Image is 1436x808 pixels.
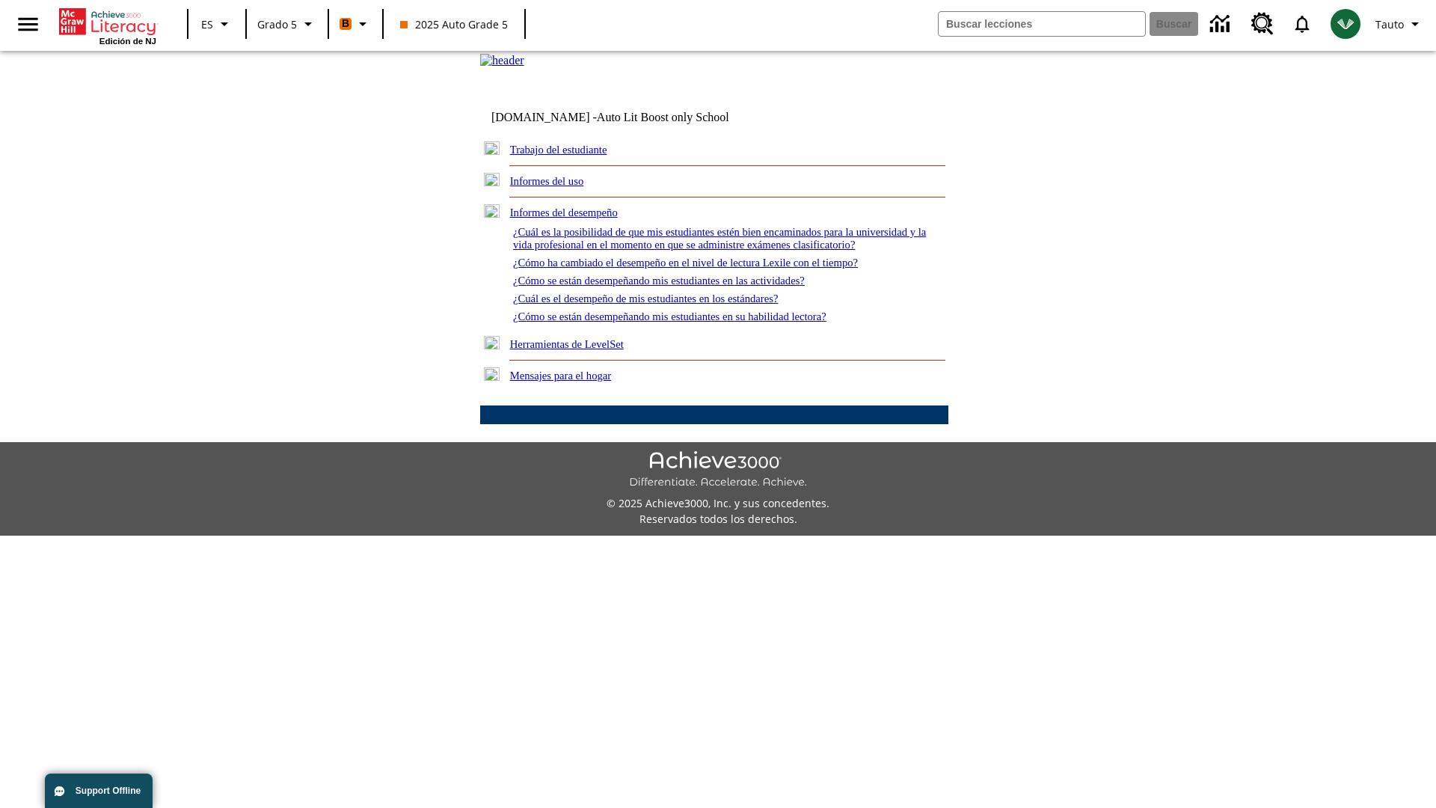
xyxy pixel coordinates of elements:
a: Mensajes para el hogar [510,370,612,382]
span: Support Offline [76,786,141,796]
a: Trabajo del estudiante [510,144,607,156]
button: Boost El color de la clase es anaranjado. Cambiar el color de la clase. [334,10,378,37]
a: Informes del uso [510,175,584,187]
button: Abrir el menú lateral [6,2,50,46]
button: Lenguaje: ES, Selecciona un idioma [193,10,241,37]
img: plus.gif [484,173,500,186]
span: Tauto [1375,16,1404,32]
input: Buscar campo [939,12,1145,36]
span: 2025 Auto Grade 5 [400,16,508,32]
a: ¿Cuál es el desempeño de mis estudiantes en los estándares? [513,293,779,304]
span: ES [201,16,213,32]
button: Escoja un nuevo avatar [1322,4,1369,43]
a: ¿Cuál es la posibilidad de que mis estudiantes estén bien encaminados para la universidad y la vi... [513,226,926,251]
a: Centro de recursos, Se abrirá en una pestaña nueva. [1242,4,1283,44]
button: Support Offline [45,774,153,808]
img: avatar image [1331,9,1360,39]
a: Notificaciones [1283,4,1322,43]
button: Perfil/Configuración [1369,10,1430,37]
img: plus.gif [484,141,500,155]
a: ¿Cómo se están desempeñando mis estudiantes en su habilidad lectora? [513,310,826,322]
a: ¿Cómo ha cambiado el desempeño en el nivel de lectura Lexile con el tiempo? [513,257,858,269]
a: Herramientas de LevelSet [510,338,624,350]
span: Edición de NJ [99,37,156,46]
a: ¿Cómo se están desempeñando mis estudiantes en las actividades? [513,275,805,287]
img: plus.gif [484,367,500,381]
img: Achieve3000 Differentiate Accelerate Achieve [629,451,807,489]
img: plus.gif [484,336,500,349]
a: Centro de información [1201,4,1242,45]
img: header [480,54,524,67]
a: Informes del desempeño [510,206,618,218]
td: [DOMAIN_NAME] - [491,111,767,124]
span: B [342,14,349,33]
div: Portada [59,5,156,46]
button: Grado: Grado 5, Elige un grado [251,10,323,37]
img: minus.gif [484,204,500,218]
nobr: Auto Lit Boost only School [597,111,729,123]
span: Grado 5 [257,16,297,32]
